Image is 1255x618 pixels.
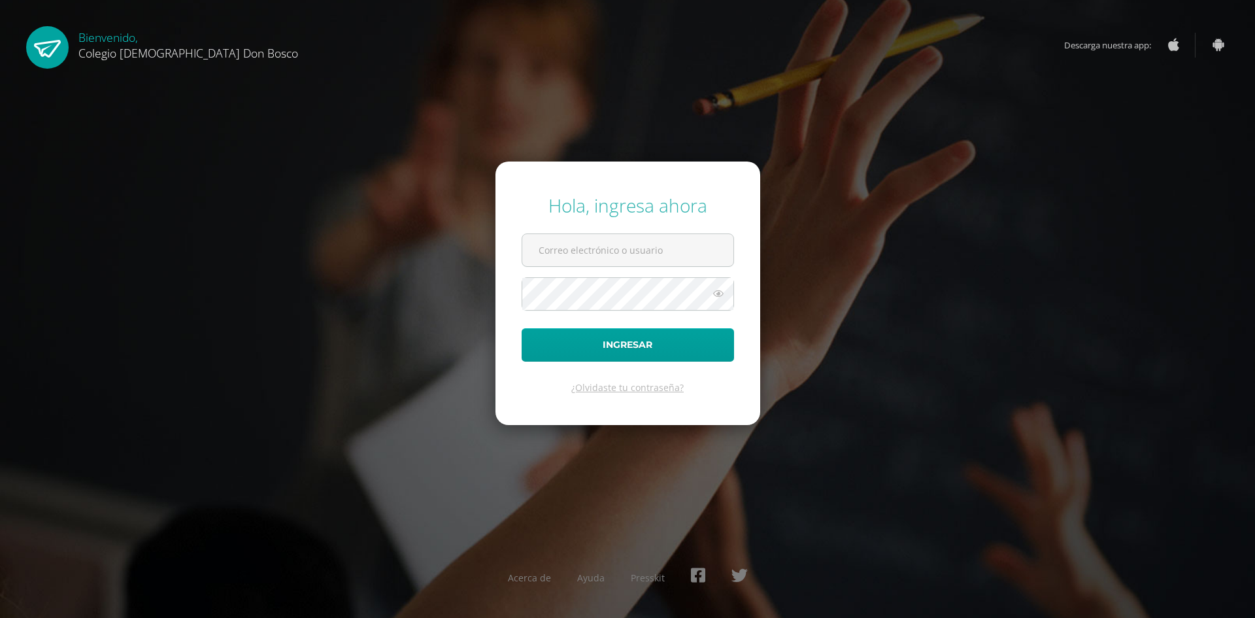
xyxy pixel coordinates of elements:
[631,572,665,584] a: Presskit
[522,328,734,362] button: Ingresar
[571,381,684,394] a: ¿Olvidaste tu contraseña?
[78,26,298,61] div: Bienvenido,
[78,45,298,61] span: Colegio [DEMOGRAPHIC_DATA] Don Bosco
[577,572,605,584] a: Ayuda
[508,572,551,584] a: Acerca de
[522,193,734,218] div: Hola, ingresa ahora
[522,234,733,266] input: Correo electrónico o usuario
[1064,33,1164,58] span: Descarga nuestra app:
